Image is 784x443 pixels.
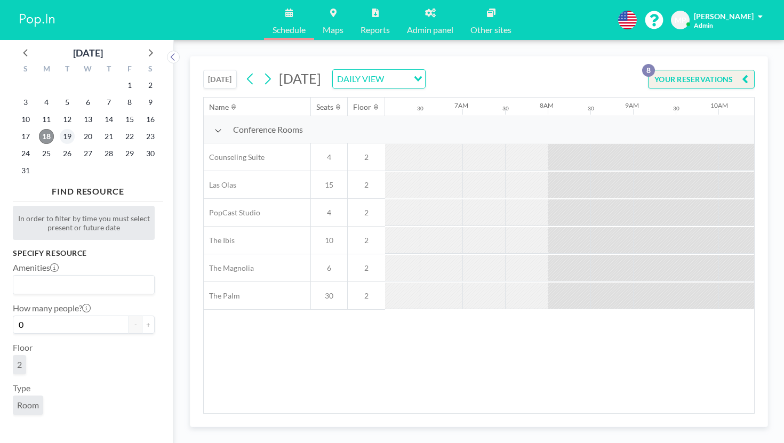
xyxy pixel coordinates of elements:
div: Seats [316,102,333,112]
label: Amenities [13,262,59,273]
label: Floor [13,342,33,353]
div: 30 [417,105,423,112]
input: Search for option [387,72,407,86]
div: T [98,63,119,77]
span: Tuesday, August 19, 2025 [60,129,75,144]
span: Sunday, August 10, 2025 [18,112,33,127]
h3: Specify resource [13,248,155,258]
span: Saturday, August 30, 2025 [143,146,158,161]
button: - [129,316,142,334]
div: 10AM [710,101,728,109]
span: Thursday, August 14, 2025 [101,112,116,127]
span: DAILY VIEW [335,72,386,86]
span: Other sites [470,26,511,34]
span: 15 [311,180,347,190]
span: Friday, August 29, 2025 [122,146,137,161]
span: Thursday, August 7, 2025 [101,95,116,110]
div: 30 [588,105,594,112]
span: Admin panel [407,26,453,34]
span: Monday, August 11, 2025 [39,112,54,127]
span: Conference Rooms [233,124,303,135]
span: Las Olas [204,180,236,190]
span: Reports [361,26,390,34]
span: The Ibis [204,236,235,245]
span: Wednesday, August 13, 2025 [81,112,95,127]
div: In order to filter by time you must select present or future date [13,206,155,240]
span: Sunday, August 3, 2025 [18,95,33,110]
button: [DATE] [203,70,237,88]
p: 8 [642,64,655,77]
span: Monday, August 18, 2025 [39,129,54,144]
div: Search for option [13,276,154,294]
span: Monday, August 4, 2025 [39,95,54,110]
span: 4 [311,152,347,162]
span: Wednesday, August 6, 2025 [81,95,95,110]
span: MP [675,15,686,25]
div: T [57,63,78,77]
span: Tuesday, August 26, 2025 [60,146,75,161]
span: 2 [348,180,385,190]
span: Schedule [273,26,306,34]
span: Friday, August 22, 2025 [122,129,137,144]
span: PopCast Studio [204,208,260,218]
div: W [78,63,99,77]
span: 2 [348,236,385,245]
span: 2 [348,152,385,162]
span: Counseling Suite [204,152,265,162]
div: S [15,63,36,77]
span: Thursday, August 28, 2025 [101,146,116,161]
span: Sunday, August 24, 2025 [18,146,33,161]
button: YOUR RESERVATIONS8 [648,70,755,88]
span: The Magnolia [204,263,254,273]
div: 8AM [540,101,554,109]
span: 6 [311,263,347,273]
label: Type [13,383,30,393]
span: Wednesday, August 20, 2025 [81,129,95,144]
span: Saturday, August 9, 2025 [143,95,158,110]
span: 10 [311,236,347,245]
span: 4 [311,208,347,218]
span: 2 [348,208,385,218]
div: 30 [673,105,679,112]
span: Tuesday, August 5, 2025 [60,95,75,110]
span: Saturday, August 2, 2025 [143,78,158,93]
div: S [140,63,161,77]
div: Name [209,102,229,112]
div: M [36,63,57,77]
div: 30 [502,105,509,112]
span: Room [17,400,39,410]
div: 7AM [454,101,468,109]
span: 30 [311,291,347,301]
span: 2 [348,291,385,301]
span: [PERSON_NAME] [694,12,754,21]
span: Friday, August 15, 2025 [122,112,137,127]
span: Saturday, August 23, 2025 [143,129,158,144]
label: How many people? [13,303,91,313]
div: [DATE] [73,45,103,60]
span: Friday, August 8, 2025 [122,95,137,110]
input: Search for option [14,278,148,292]
span: Thursday, August 21, 2025 [101,129,116,144]
div: F [119,63,140,77]
span: Sunday, August 31, 2025 [18,163,33,178]
div: Floor [353,102,371,112]
span: Tuesday, August 12, 2025 [60,112,75,127]
span: Monday, August 25, 2025 [39,146,54,161]
span: Saturday, August 16, 2025 [143,112,158,127]
span: The Palm [204,291,240,301]
span: Maps [323,26,343,34]
span: 2 [17,359,22,370]
h4: FIND RESOURCE [13,182,163,197]
span: [DATE] [279,70,321,86]
span: Sunday, August 17, 2025 [18,129,33,144]
span: Admin [694,21,713,29]
img: organization-logo [17,10,58,31]
button: + [142,316,155,334]
span: Friday, August 1, 2025 [122,78,137,93]
div: Search for option [333,70,425,88]
div: 9AM [625,101,639,109]
span: Wednesday, August 27, 2025 [81,146,95,161]
span: 2 [348,263,385,273]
